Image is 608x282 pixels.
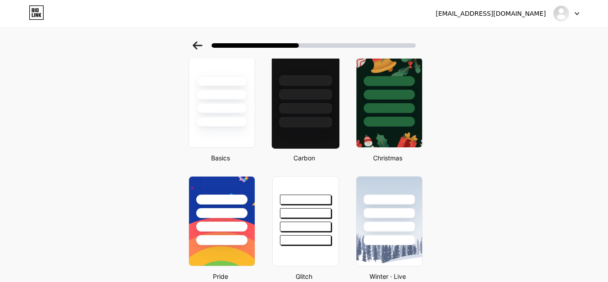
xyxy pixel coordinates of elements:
[553,5,570,22] img: Big Chief Tire
[270,272,339,281] div: Glitch
[353,153,423,163] div: Christmas
[353,272,423,281] div: Winter · Live
[436,9,546,18] div: [EMAIL_ADDRESS][DOMAIN_NAME]
[186,272,255,281] div: Pride
[270,153,339,163] div: Carbon
[186,153,255,163] div: Basics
